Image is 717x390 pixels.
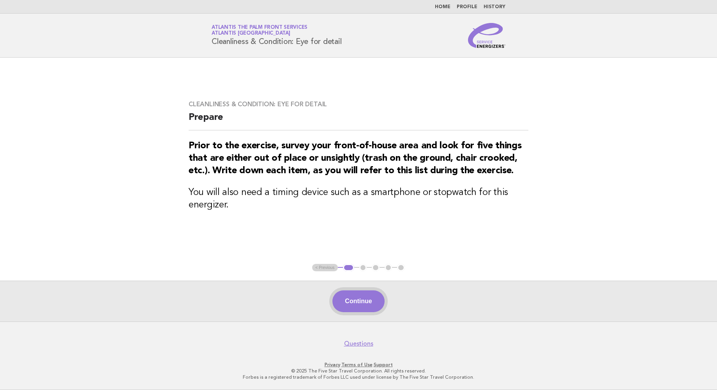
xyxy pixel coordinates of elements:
[325,362,340,367] a: Privacy
[189,100,528,108] h3: Cleanliness & Condition: Eye for detail
[435,5,450,9] a: Home
[120,374,597,380] p: Forbes is a registered trademark of Forbes LLC used under license by The Five Star Travel Corpora...
[344,340,373,348] a: Questions
[457,5,477,9] a: Profile
[189,111,528,130] h2: Prepare
[212,31,290,36] span: Atlantis [GEOGRAPHIC_DATA]
[189,141,521,176] strong: Prior to the exercise, survey your front-of-house area and look for five things that are either o...
[212,25,307,36] a: Atlantis The Palm Front ServicesAtlantis [GEOGRAPHIC_DATA]
[484,5,505,9] a: History
[343,264,354,272] button: 1
[120,362,597,368] p: · ·
[120,368,597,374] p: © 2025 The Five Star Travel Corporation. All rights reserved.
[332,290,384,312] button: Continue
[374,362,393,367] a: Support
[212,25,341,46] h1: Cleanliness & Condition: Eye for detail
[189,186,528,211] h3: You will also need a timing device such as a smartphone or stopwatch for this energizer.
[468,23,505,48] img: Service Energizers
[341,362,373,367] a: Terms of Use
